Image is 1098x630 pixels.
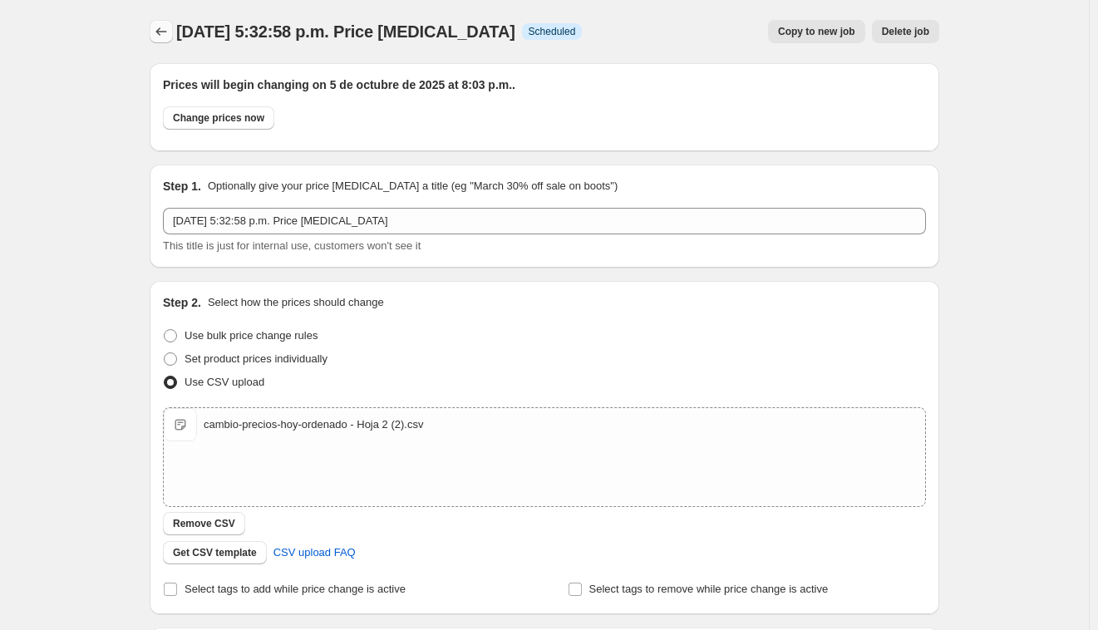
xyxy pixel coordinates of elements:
[185,352,327,365] span: Set product prices individually
[173,111,264,125] span: Change prices now
[208,294,384,311] p: Select how the prices should change
[185,329,318,342] span: Use bulk price change rules
[163,106,274,130] button: Change prices now
[872,20,939,43] button: Delete job
[150,20,173,43] button: Price change jobs
[163,512,245,535] button: Remove CSV
[263,539,366,566] a: CSV upload FAQ
[163,208,926,234] input: 30% off holiday sale
[163,239,421,252] span: This title is just for internal use, customers won't see it
[173,517,235,530] span: Remove CSV
[768,20,865,43] button: Copy to new job
[185,583,406,595] span: Select tags to add while price change is active
[163,178,201,194] h2: Step 1.
[208,178,618,194] p: Optionally give your price [MEDICAL_DATA] a title (eg "March 30% off sale on boots")
[176,22,515,41] span: [DATE] 5:32:58 p.m. Price [MEDICAL_DATA]
[529,25,576,38] span: Scheduled
[163,541,267,564] button: Get CSV template
[273,544,356,561] span: CSV upload FAQ
[163,294,201,311] h2: Step 2.
[589,583,829,595] span: Select tags to remove while price change is active
[778,25,855,38] span: Copy to new job
[882,25,929,38] span: Delete job
[163,76,926,93] h2: Prices will begin changing on 5 de octubre de 2025 at 8:03 p.m..
[173,546,257,559] span: Get CSV template
[204,416,423,433] div: cambio-precios-hoy-ordenado - Hoja 2 (2).csv
[185,376,264,388] span: Use CSV upload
